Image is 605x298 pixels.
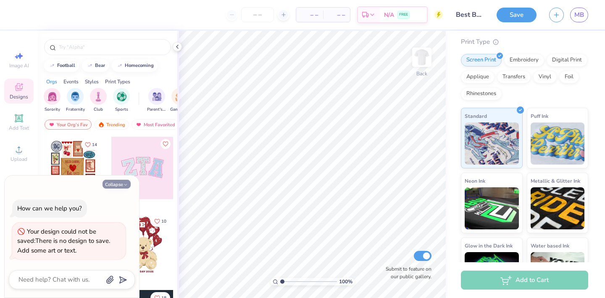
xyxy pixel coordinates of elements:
div: filter for Game Day [170,88,189,113]
img: Water based Ink [531,252,585,294]
span: N/A [384,11,394,19]
img: trending.gif [98,122,105,128]
span: 100 % [339,278,352,285]
div: Rhinestones [461,88,502,100]
input: – – [241,7,274,22]
button: homecoming [112,59,158,72]
div: filter for Club [90,88,107,113]
span: Parent's Weekend [147,106,166,113]
div: Digital Print [547,54,587,67]
input: Untitled Design [449,6,490,23]
img: Sorority Image [47,92,57,101]
div: Most Favorited [132,120,179,130]
span: Game Day [170,106,189,113]
span: Upload [11,156,27,162]
span: Fraternity [66,106,85,113]
button: filter button [90,88,107,113]
img: Puff Ink [531,122,585,165]
img: Glow in the Dark Ink [465,252,519,294]
img: trend_line.gif [49,63,55,68]
div: Back [416,70,427,77]
input: Try "Alpha" [58,43,166,51]
span: Glow in the Dark Ink [465,241,513,250]
img: Sports Image [117,92,126,101]
img: Parent's Weekend Image [152,92,162,101]
div: football [57,63,75,68]
img: Standard [465,122,519,165]
div: filter for Sports [113,88,130,113]
span: Club [94,106,103,113]
div: Print Type [461,37,588,47]
span: Designs [10,93,28,100]
button: filter button [113,88,130,113]
div: Screen Print [461,54,502,67]
div: How can we help you? [17,204,82,213]
div: Embroidery [504,54,544,67]
span: Metallic & Glitter Ink [531,176,580,185]
img: Fraternity Image [71,92,80,101]
div: Foil [559,71,579,83]
label: Submit to feature on our public gallery. [381,265,431,280]
div: bear [95,63,105,68]
button: Like [160,139,171,149]
span: – – [328,11,345,19]
span: Add Text [9,125,29,131]
img: Metallic & Glitter Ink [531,187,585,229]
span: 14 [92,143,97,147]
div: filter for Sorority [44,88,60,113]
div: homecoming [125,63,154,68]
div: Applique [461,71,495,83]
button: filter button [66,88,85,113]
span: Puff Ink [531,112,548,120]
div: Events [63,78,79,85]
div: Orgs [46,78,57,85]
span: Sorority [45,106,60,113]
button: filter button [147,88,166,113]
img: Club Image [94,92,103,101]
button: filter button [170,88,189,113]
button: football [44,59,79,72]
img: Neon Ink [465,187,519,229]
div: Trending [94,120,129,130]
span: Standard [465,112,487,120]
div: Transfers [497,71,531,83]
img: trend_line.gif [87,63,93,68]
div: filter for Fraternity [66,88,85,113]
button: Like [81,139,101,150]
img: most_fav.gif [48,122,55,128]
button: Save [497,8,537,22]
span: FREE [399,12,408,18]
span: 10 [161,219,166,223]
a: MB [570,8,588,22]
button: Collapse [103,180,131,189]
span: – – [301,11,318,19]
div: Vinyl [533,71,557,83]
span: Neon Ink [465,176,485,185]
img: Game Day Image [175,92,185,101]
button: filter button [44,88,60,113]
span: Image AI [9,62,29,69]
div: filter for Parent's Weekend [147,88,166,113]
button: bear [82,59,109,72]
div: Your Org's Fav [45,120,92,130]
div: Styles [85,78,99,85]
div: Print Types [105,78,130,85]
button: Like [150,216,170,227]
span: Water based Ink [531,241,569,250]
img: most_fav.gif [135,122,142,128]
img: trend_line.gif [116,63,123,68]
img: Back [413,49,430,66]
span: Sports [115,106,128,113]
span: MB [574,10,584,20]
div: Your design could not be saved: There is no design to save. Add some art or text. [17,227,121,255]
